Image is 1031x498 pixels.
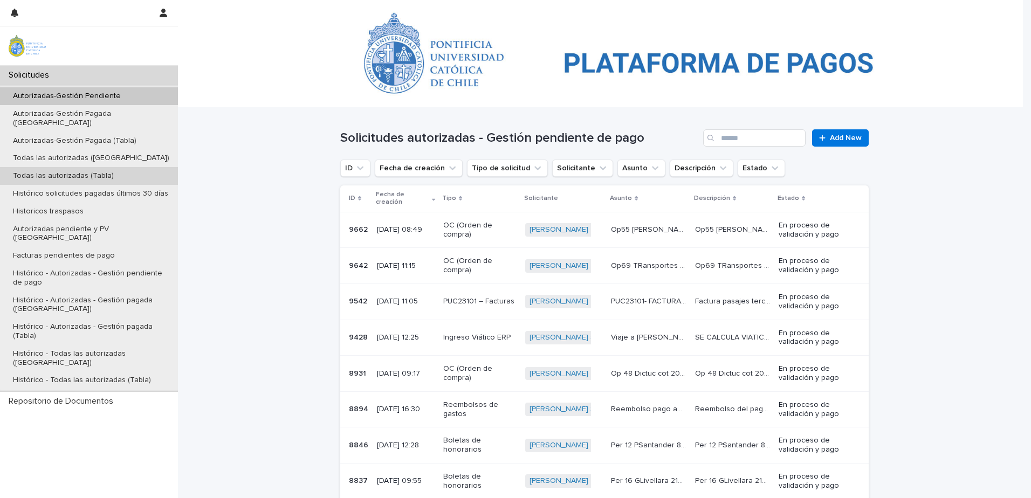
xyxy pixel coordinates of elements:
p: Histórico - Autorizadas - Gestión pagada (Tabla) [4,322,178,341]
tr: 88948894 [DATE] 16:30Reembolsos de gastos[PERSON_NAME] San [PERSON_NAME] Reembolso pago anual Ado... [340,391,869,427]
p: Histórico solicitudes pagadas últimos 30 días [4,189,177,198]
p: PUC23101- FACTURA- Pasajes Tercer Taller Programa de Desarrollo Académico Transdisciplinario [611,295,689,306]
p: Autorizadas-Gestión Pagada ([GEOGRAPHIC_DATA]) [4,109,178,128]
p: [DATE] 12:28 [377,441,435,450]
p: Histórico - Todas las autorizadas ([GEOGRAPHIC_DATA]) [4,349,178,368]
p: OC (Orden de compra) [443,364,517,383]
p: Descripción [694,192,730,204]
p: Facturas pendientes de pago [4,251,123,260]
p: Per 16 GLivellara 212 abril [611,474,689,486]
p: OC (Orden de compra) [443,221,517,239]
p: Boletas de honorarios [443,472,517,490]
p: Reembolso del pago anual Adobe PRO, pagado con tarjeta de crédito. Monto $194.208.- [695,403,773,414]
p: 8837 [349,474,370,486]
p: Histórico - Autorizadas - Gestión pagada ([GEOGRAPHIC_DATA]) [4,296,178,314]
p: Op69 TRansportes Don Carlos IIE 0710 Bosque Santiago [695,259,773,271]
button: Fecha de creación [375,160,463,177]
p: Solicitudes [4,70,58,80]
p: 9428 [349,331,370,342]
p: Op 48 Dictuc cot 202504028 [611,367,689,378]
img: iqsleoUpQLaG7yz5l0jK [9,35,46,57]
p: Repositorio de Documentos [4,396,122,406]
p: Autorizadas-Gestión Pendiente [4,92,129,101]
p: Todas las autorizadas (Tabla) [4,171,122,181]
p: PUC23101 – Facturas [443,297,517,306]
button: Estado [738,160,785,177]
p: Autorizadas-Gestión Pendiente [391,3,503,15]
p: En proceso de validación y pago [779,293,851,311]
p: Viaje a Concepción Eugenia Olivares, participación Evento Cumbre GORES [611,331,689,342]
p: Tipo [442,192,456,204]
button: Descripción [670,160,733,177]
p: 8931 [349,367,368,378]
p: Autorizadas-Gestión Pagada (Tabla) [4,136,145,146]
p: Op69 TRansportes Don Carlos IIE 0710 [611,259,689,271]
a: [PERSON_NAME] [530,476,588,486]
p: Histórico - Todas las autorizadas (Tabla) [4,376,160,385]
button: Asunto [617,160,665,177]
p: Per 12 PSantander 88 abril [695,439,773,450]
tr: 96629662 [DATE] 08:49OC (Orden de compra)[PERSON_NAME] Op55 [PERSON_NAME] Cot1630Op55 [PERSON_NAM... [340,212,869,248]
p: Histórico - Autorizadas - Gestión pendiente de pago [4,269,178,287]
p: Boletas de honorarios [443,436,517,454]
p: Factura pasajes tercer taller Programa de Desarrollo Académico Transdisciplinario [695,295,773,306]
p: SE CALCULA VIATICO Y SE ENVIA A LA SRA. ALEJANDRA ALLENDES PARA SU DIGITACION EN EL SISTEMA FINAN... [695,331,773,342]
p: Op55 Sophie Pastelería Cot1630 [695,223,773,234]
a: [PERSON_NAME] [530,369,588,378]
p: Solicitante [524,192,558,204]
a: [PERSON_NAME] [530,261,588,271]
p: En proceso de validación y pago [779,472,851,490]
p: 8894 [349,403,370,414]
p: OC (Orden de compra) [443,257,517,275]
p: [DATE] 11:15 [377,261,435,271]
button: ID [340,160,370,177]
p: Todas las autorizadas ([GEOGRAPHIC_DATA]) [4,154,178,163]
tr: 96429642 [DATE] 11:15OC (Orden de compra)[PERSON_NAME] Op69 TRansportes [PERSON_NAME] 0710Op69 TR... [340,248,869,284]
p: En proceso de validación y pago [779,221,851,239]
a: Add New [812,129,869,147]
p: [DATE] 11:05 [377,297,435,306]
a: Solicitudes [340,2,379,15]
button: Solicitante [552,160,613,177]
p: Asunto [610,192,632,204]
p: [DATE] 09:55 [377,476,435,486]
p: Estado [778,192,799,204]
a: [PERSON_NAME] San [PERSON_NAME] [530,405,665,414]
p: ID [349,192,355,204]
a: [PERSON_NAME] [530,297,588,306]
p: 8846 [349,439,370,450]
p: [DATE] 16:30 [377,405,435,414]
p: Per 12 PSantander 88 abril [611,439,689,450]
p: Autorizadas pendiente y PV ([GEOGRAPHIC_DATA]) [4,225,178,243]
p: Historicos traspasos [4,207,92,216]
p: 9542 [349,295,369,306]
p: En proceso de validación y pago [779,436,851,454]
p: 9642 [349,259,370,271]
tr: 89318931 [DATE] 09:17OC (Orden de compra)[PERSON_NAME] Op 48 Dictuc cot 202504028Op 48 Dictuc cot... [340,356,869,392]
p: Reembolsos de gastos [443,400,517,419]
tr: 88468846 [DATE] 12:28Boletas de honorarios[PERSON_NAME] Per 12 PSantander 88 abrilPer 12 PSantand... [340,427,869,464]
a: [PERSON_NAME] [530,441,588,450]
p: [DATE] 12:25 [377,333,435,342]
p: En proceso de validación y pago [779,400,851,419]
h1: Solicitudes autorizadas - Gestión pendiente de pago [340,130,699,146]
p: Reembolso pago anual Adobe PRO D.E. [611,403,689,414]
input: Search [703,129,806,147]
tr: 94289428 [DATE] 12:25Ingreso Viático ERP[PERSON_NAME] San [PERSON_NAME] Viaje a [PERSON_NAME], pa... [340,320,869,356]
a: [PERSON_NAME] [530,225,588,234]
p: 9662 [349,223,370,234]
p: Op 48 Dictuc cot 202504028 Junio [695,367,773,378]
span: Add New [830,134,862,142]
p: [DATE] 09:17 [377,369,435,378]
p: Op55 Sophie Pastelería Cot1630 [611,223,689,234]
p: En proceso de validación y pago [779,329,851,347]
p: En proceso de validación y pago [779,257,851,275]
p: Per 16 GLivellara 212 abril [695,474,773,486]
a: [PERSON_NAME] San [PERSON_NAME] [530,333,665,342]
p: [DATE] 08:49 [377,225,435,234]
p: Fecha de creación [376,189,429,209]
tr: 95429542 [DATE] 11:05PUC23101 – Facturas[PERSON_NAME] PUC23101- FACTURA- Pasajes Tercer Taller Pr... [340,283,869,320]
button: Tipo de solicitud [467,160,548,177]
p: En proceso de validación y pago [779,364,851,383]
